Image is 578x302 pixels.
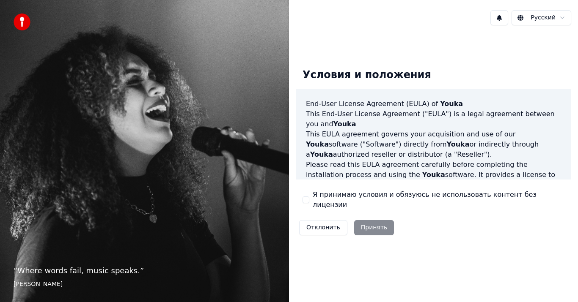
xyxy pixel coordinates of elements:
label: Я принимаю условия и обязуюсь не использовать контент без лицензии [313,190,564,210]
span: Youka [333,120,356,128]
div: Условия и положения [296,62,438,89]
span: Youka [422,171,445,179]
p: Please read this EULA agreement carefully before completing the installation process and using th... [306,160,561,200]
span: Youka [447,140,470,148]
span: Youka [310,150,333,158]
p: This End-User License Agreement ("EULA") is a legal agreement between you and [306,109,561,129]
span: Youka [440,100,463,108]
footer: [PERSON_NAME] [14,280,275,288]
h3: End-User License Agreement (EULA) of [306,99,561,109]
button: Отклонить [299,220,347,235]
span: Youka [306,140,329,148]
p: “ Where words fail, music speaks. ” [14,265,275,277]
img: youka [14,14,30,30]
p: This EULA agreement governs your acquisition and use of our software ("Software") directly from o... [306,129,561,160]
